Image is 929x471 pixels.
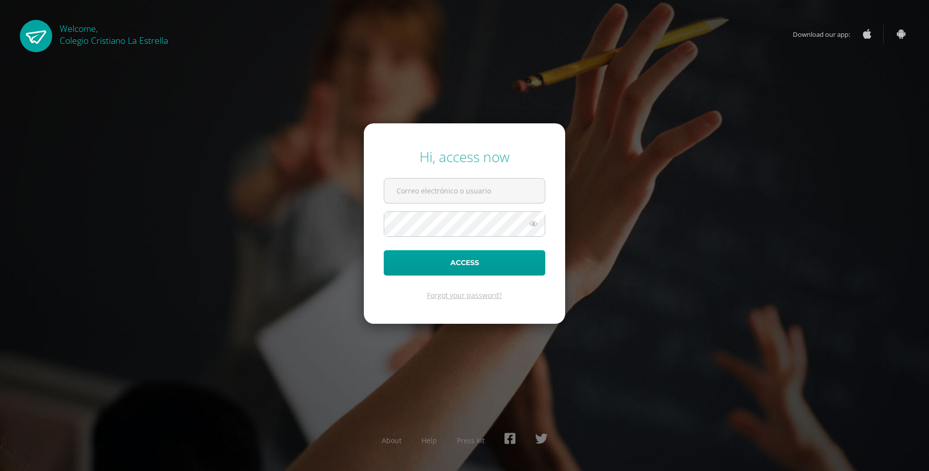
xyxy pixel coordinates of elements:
a: Help [422,436,437,445]
button: Access [384,250,545,276]
input: Correo electrónico o usuario [384,179,545,203]
a: Press kit [457,436,485,445]
span: Colegio Cristiano La Estrella [60,34,168,46]
span: Download our app: [793,25,860,44]
a: About [382,436,402,445]
div: Hi, access now [384,147,545,166]
a: Forgot your password? [427,290,502,300]
div: Welcome, [60,20,168,46]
